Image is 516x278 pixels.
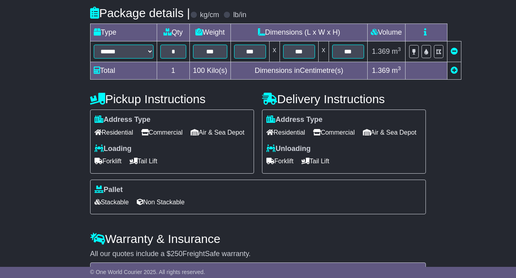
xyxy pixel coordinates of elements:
span: 1.369 [372,67,390,74]
label: Address Type [95,116,151,124]
span: Non Stackable [137,196,185,208]
span: Air & Sea Depot [191,126,244,139]
span: 100 [193,67,205,74]
div: All our quotes include a $ FreightSafe warranty. [90,250,426,258]
label: Pallet [95,186,123,194]
span: Stackable [95,196,129,208]
span: 1.369 [372,47,390,55]
span: m [392,67,401,74]
label: Unloading [266,145,311,153]
a: Remove this item [451,47,458,55]
span: Residential [95,126,133,139]
h4: Pickup Instructions [90,92,254,106]
td: Weight [189,24,230,41]
td: Kilo(s) [189,62,230,80]
h4: Warranty & Insurance [90,232,426,245]
td: Dimensions (L x W x H) [230,24,367,41]
span: Forklift [95,155,122,167]
label: Loading [95,145,132,153]
td: Type [90,24,157,41]
span: m [392,47,401,55]
span: Tail Lift [301,155,329,167]
td: Qty [157,24,189,41]
span: Commercial [141,126,183,139]
td: x [318,41,329,62]
h4: Package details | [90,6,190,20]
td: 1 [157,62,189,80]
td: Dimensions in Centimetre(s) [230,62,367,80]
h4: Delivery Instructions [262,92,426,106]
label: Address Type [266,116,323,124]
td: x [269,41,280,62]
sup: 3 [398,46,401,52]
label: kg/cm [200,11,219,20]
sup: 3 [398,65,401,71]
td: Total [90,62,157,80]
a: Add new item [451,67,458,74]
span: Commercial [313,126,355,139]
span: Tail Lift [130,155,158,167]
span: Residential [266,126,305,139]
label: lb/in [233,11,246,20]
span: Air & Sea Depot [363,126,417,139]
span: Forklift [266,155,293,167]
span: 250 [171,250,183,258]
td: Volume [367,24,405,41]
span: © One World Courier 2025. All rights reserved. [90,269,205,275]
